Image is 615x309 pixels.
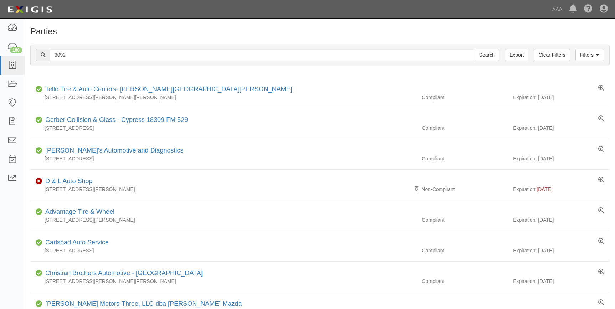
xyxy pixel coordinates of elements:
[534,49,570,61] a: Clear Filters
[475,49,499,61] input: Search
[549,2,566,16] a: AAA
[30,94,416,101] div: [STREET_ADDRESS][PERSON_NAME][PERSON_NAME]
[30,186,416,193] div: [STREET_ADDRESS][PERSON_NAME]
[36,271,42,276] i: Compliant
[36,87,42,92] i: Compliant
[36,302,42,307] i: Compliant
[598,299,604,307] a: View results summary
[36,210,42,215] i: Compliant
[598,115,604,123] a: View results summary
[30,278,416,285] div: [STREET_ADDRESS][PERSON_NAME][PERSON_NAME]
[416,186,513,193] div: Non-Compliant
[10,47,22,53] div: 180
[50,49,475,61] input: Search
[598,146,604,153] a: View results summary
[45,86,292,93] a: Telle Tire & Auto Centers- [PERSON_NAME][GEOGRAPHIC_DATA][PERSON_NAME]
[45,177,92,185] a: D & L Auto Shop
[513,186,610,193] div: Expiration:
[42,238,109,247] div: Carlsbad Auto Service
[45,116,188,123] a: Gerber Collision & Glass - Cypress 18309 FM 529
[30,216,416,223] div: [STREET_ADDRESS][PERSON_NAME]
[416,216,513,223] div: Compliant
[30,155,416,162] div: [STREET_ADDRESS]
[416,94,513,101] div: Compliant
[42,115,188,125] div: Gerber Collision & Glass - Cypress 18309 FM 529
[416,155,513,162] div: Compliant
[36,148,42,153] i: Compliant
[42,299,242,309] div: Joe Myers Motors-Three, LLC dba Joe Myers Mazda
[42,207,114,217] div: Advantage Tire & Wheel
[5,3,55,16] img: logo-5460c22ac91f19d4615b14bd174203de0afe785f0fc80cf4dbbc73dc1793850b.png
[36,179,42,184] i: Non-Compliant
[416,247,513,254] div: Compliant
[598,238,604,245] a: View results summary
[513,155,610,162] div: Expiration: [DATE]
[45,300,242,307] a: [PERSON_NAME] Motors-Three, LLC dba [PERSON_NAME] Mazda
[513,94,610,101] div: Expiration: [DATE]
[45,269,203,277] a: Christian Brothers Automotive - [GEOGRAPHIC_DATA]
[42,85,292,94] div: Telle Tire & Auto Centers- Webster Groves
[537,186,552,192] span: [DATE]
[45,208,114,215] a: Advantage Tire & Wheel
[42,269,203,278] div: Christian Brothers Automotive - Valley Park
[42,177,92,186] div: D & L Auto Shop
[416,278,513,285] div: Compliant
[42,146,184,155] div: Brian's Automotive and Diagnostics
[45,239,109,246] a: Carlsbad Auto Service
[416,124,513,132] div: Compliant
[45,147,184,154] a: [PERSON_NAME]'s Automotive and Diagnostics
[30,124,416,132] div: [STREET_ADDRESS]
[598,85,604,92] a: View results summary
[513,124,610,132] div: Expiration: [DATE]
[36,118,42,123] i: Compliant
[598,269,604,276] a: View results summary
[30,27,610,36] h1: Parties
[36,240,42,245] i: Compliant
[513,278,610,285] div: Expiration: [DATE]
[513,216,610,223] div: Expiration: [DATE]
[575,49,604,61] a: Filters
[584,5,593,14] i: Help Center - Complianz
[598,177,604,184] a: View results summary
[505,49,528,61] a: Export
[30,247,416,254] div: [STREET_ADDRESS]
[513,247,610,254] div: Expiration: [DATE]
[415,187,419,192] i: Pending Review
[598,207,604,215] a: View results summary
